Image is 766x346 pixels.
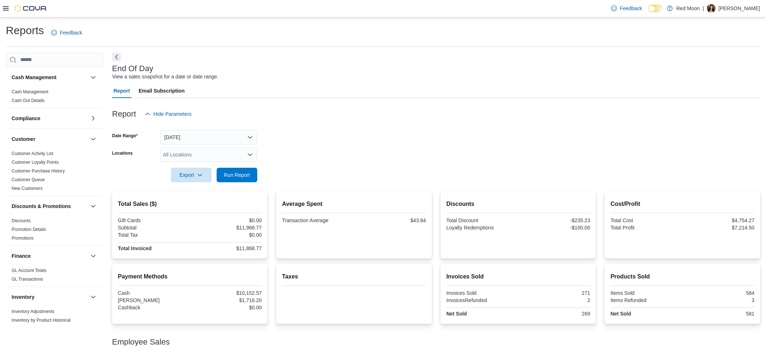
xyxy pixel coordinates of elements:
[217,168,257,182] button: Run Report
[89,135,98,143] button: Customer
[6,266,103,286] div: Finance
[118,305,188,310] div: Cashback
[112,150,133,156] label: Locations
[6,216,103,245] div: Discounts & Promotions
[12,74,57,81] h3: Cash Management
[282,217,352,223] div: Transaction Average
[12,74,87,81] button: Cash Management
[191,245,262,251] div: $11,868.77
[12,252,31,260] h3: Finance
[12,227,46,232] a: Promotion Details
[142,107,194,121] button: Hide Parameters
[12,277,43,282] a: GL Transactions
[610,297,681,303] div: Items Refunded
[718,4,760,13] p: [PERSON_NAME]
[89,202,98,211] button: Discounts & Promotions
[684,217,754,223] div: $4,754.27
[12,135,35,143] h3: Customer
[191,225,262,231] div: $11,968.77
[12,218,31,224] span: Discounts
[118,297,188,303] div: [PERSON_NAME]
[112,133,138,139] label: Date Range
[191,232,262,238] div: $0.00
[12,151,53,156] a: Customer Activity List
[12,317,71,323] span: Inventory by Product Historical
[12,186,42,191] span: New Customers
[118,217,188,223] div: Gift Cards
[12,318,71,323] a: Inventory by Product Historical
[224,171,250,179] span: Run Report
[160,130,257,144] button: [DATE]
[12,236,34,241] a: Promotions
[610,217,681,223] div: Total Cost
[12,135,87,143] button: Customer
[610,311,631,317] strong: Net Sold
[684,311,754,317] div: 581
[48,25,85,40] a: Feedback
[12,168,65,174] span: Customer Purchase History
[12,115,40,122] h3: Compliance
[12,160,59,165] a: Customer Loyalty Points
[12,293,87,301] button: Inventory
[89,293,98,301] button: Inventory
[12,268,46,273] a: GL Account Totals
[446,297,517,303] div: InvoicesRefunded
[118,232,188,238] div: Total Tax
[520,217,590,223] div: -$235.23
[648,12,648,13] span: Dark Mode
[89,252,98,260] button: Finance
[139,84,185,98] span: Email Subscription
[6,87,103,108] div: Cash Management
[191,305,262,310] div: $0.00
[12,235,34,241] span: Promotions
[6,149,103,196] div: Customer
[12,98,45,103] a: Cash Out Details
[12,293,34,301] h3: Inventory
[684,225,754,231] div: $7,214.50
[191,217,262,223] div: $0.00
[112,53,121,61] button: Next
[118,272,262,281] h2: Payment Methods
[282,272,426,281] h2: Taxes
[520,225,590,231] div: -$100.00
[89,114,98,123] button: Compliance
[191,297,262,303] div: $1,716.20
[12,89,48,95] span: Cash Management
[118,225,188,231] div: Subtotal
[12,115,87,122] button: Compliance
[12,309,54,314] a: Inventory Adjustments
[12,159,59,165] span: Customer Loyalty Points
[6,23,44,38] h1: Reports
[676,4,700,13] p: Red Moon
[12,326,57,332] span: Inventory Count Details
[12,177,45,182] a: Customer Queue
[520,290,590,296] div: 271
[112,73,218,81] div: View a sales snapshot for a date or date range.
[12,326,57,331] a: Inventory Count Details
[520,297,590,303] div: 2
[12,186,42,191] a: New Customers
[112,110,136,118] h3: Report
[648,5,663,12] input: Dark Mode
[112,64,153,73] h3: End Of Day
[171,168,212,182] button: Export
[89,73,98,82] button: Cash Management
[12,203,87,210] button: Discounts & Promotions
[15,5,47,12] img: Cova
[610,290,681,296] div: Items Sold
[153,110,192,118] span: Hide Parameters
[12,227,46,232] span: Promotion Details
[60,29,82,36] span: Feedback
[12,89,48,94] a: Cash Management
[610,200,754,208] h2: Cost/Profit
[610,225,681,231] div: Total Profit
[118,200,262,208] h2: Total Sales ($)
[114,84,130,98] span: Report
[247,152,253,158] button: Open list of options
[684,297,754,303] div: 3
[118,290,188,296] div: Cash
